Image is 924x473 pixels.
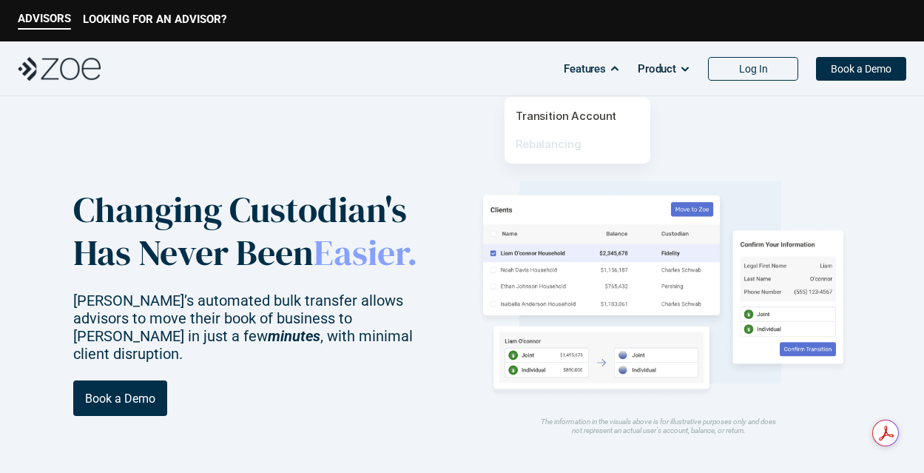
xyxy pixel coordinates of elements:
[564,58,606,80] p: Features
[73,292,427,363] p: [PERSON_NAME]’s automated bulk transfer allows advisors to move their book of business to [PERSON...
[85,392,155,406] p: Book a Demo
[314,228,417,277] span: Easier.
[83,13,226,26] p: LOOKING FOR AN ADVISOR?
[816,57,906,81] a: Book a Demo
[638,58,676,80] p: Product
[516,137,581,151] a: Rebalancing
[18,12,71,25] p: ADVISORS
[73,189,434,274] p: Changing Custodian's Has Never Been
[516,109,616,123] a: Transition Account
[831,63,891,76] p: Book a Demo
[572,426,746,435] em: not represent an actual user's account, balance, or return.
[73,381,167,417] a: Book a Demo
[541,417,776,426] em: The information in the visuals above is for illustrative purposes only and does
[268,328,320,346] span: minutes
[708,57,798,81] a: Log In
[739,63,768,76] p: Log In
